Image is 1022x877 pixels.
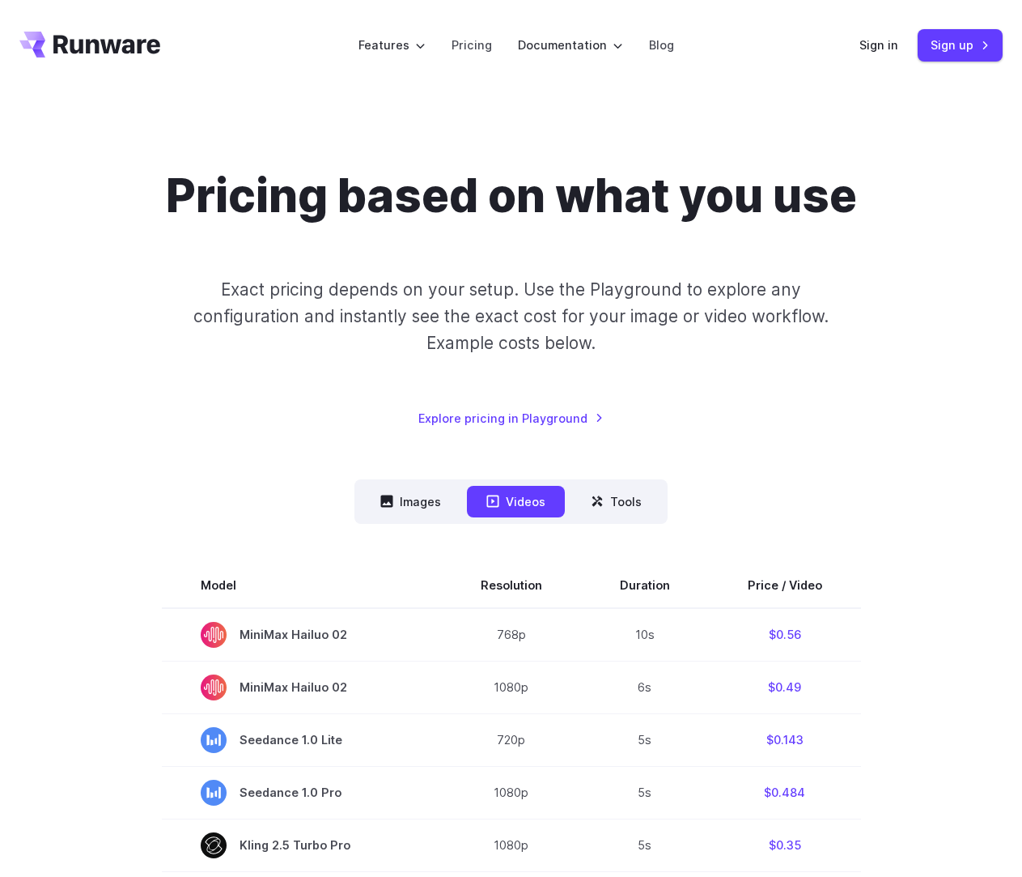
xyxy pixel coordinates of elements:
[166,168,857,224] h1: Pricing based on what you use
[581,766,709,819] td: 5s
[709,713,861,766] td: $0.143
[709,608,861,662] td: $0.56
[418,409,604,428] a: Explore pricing in Playground
[467,486,565,517] button: Videos
[581,608,709,662] td: 10s
[167,276,855,357] p: Exact pricing depends on your setup. Use the Playground to explore any configuration and instantl...
[649,36,674,54] a: Blog
[201,727,403,753] span: Seedance 1.0 Lite
[19,32,160,57] a: Go to /
[201,832,403,858] span: Kling 2.5 Turbo Pro
[518,36,623,54] label: Documentation
[442,661,581,713] td: 1080p
[709,819,861,871] td: $0.35
[361,486,460,517] button: Images
[201,780,403,806] span: Seedance 1.0 Pro
[162,563,442,608] th: Model
[442,766,581,819] td: 1080p
[918,29,1003,61] a: Sign up
[201,675,403,700] span: MiniMax Hailuo 02
[358,36,426,54] label: Features
[442,563,581,608] th: Resolution
[581,713,709,766] td: 5s
[452,36,492,54] a: Pricing
[442,713,581,766] td: 720p
[201,622,403,648] span: MiniMax Hailuo 02
[581,563,709,608] th: Duration
[442,819,581,871] td: 1080p
[859,36,898,54] a: Sign in
[581,819,709,871] td: 5s
[709,563,861,608] th: Price / Video
[709,661,861,713] td: $0.49
[571,486,661,517] button: Tools
[581,661,709,713] td: 6s
[442,608,581,662] td: 768p
[709,766,861,819] td: $0.484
